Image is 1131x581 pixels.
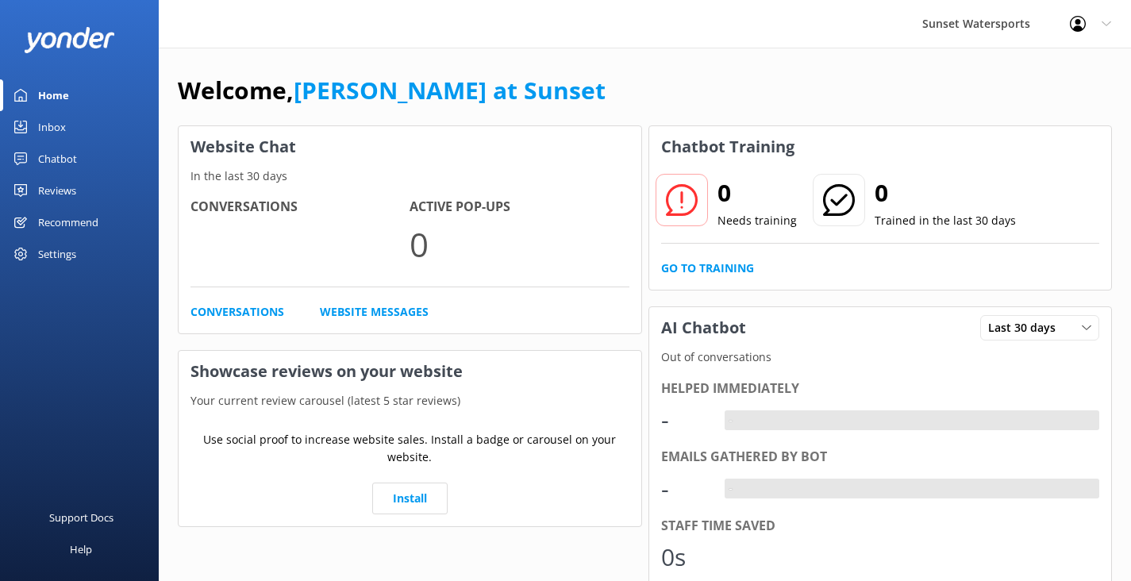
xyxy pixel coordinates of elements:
[875,174,1016,212] h2: 0
[725,479,737,499] div: -
[649,348,1112,366] p: Out of conversations
[661,401,709,439] div: -
[24,27,115,53] img: yonder-white-logo.png
[190,303,284,321] a: Conversations
[661,447,1100,467] div: Emails gathered by bot
[38,238,76,270] div: Settings
[294,74,606,106] a: [PERSON_NAME] at Sunset
[725,410,737,431] div: -
[38,206,98,238] div: Recommend
[717,212,797,229] p: Needs training
[661,379,1100,399] div: Helped immediately
[661,516,1100,537] div: Staff time saved
[38,111,66,143] div: Inbox
[988,319,1065,337] span: Last 30 days
[410,217,629,271] p: 0
[38,175,76,206] div: Reviews
[179,351,641,392] h3: Showcase reviews on your website
[320,303,429,321] a: Website Messages
[38,79,69,111] div: Home
[649,126,806,167] h3: Chatbot Training
[661,260,754,277] a: Go to Training
[410,197,629,217] h4: Active Pop-ups
[661,538,709,576] div: 0s
[717,174,797,212] h2: 0
[38,143,77,175] div: Chatbot
[190,197,410,217] h4: Conversations
[661,470,709,508] div: -
[179,167,641,185] p: In the last 30 days
[179,392,641,410] p: Your current review carousel (latest 5 star reviews)
[649,307,758,348] h3: AI Chatbot
[372,483,448,514] a: Install
[190,431,629,467] p: Use social proof to increase website sales. Install a badge or carousel on your website.
[178,71,606,110] h1: Welcome,
[875,212,1016,229] p: Trained in the last 30 days
[49,502,113,533] div: Support Docs
[179,126,641,167] h3: Website Chat
[70,533,92,565] div: Help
